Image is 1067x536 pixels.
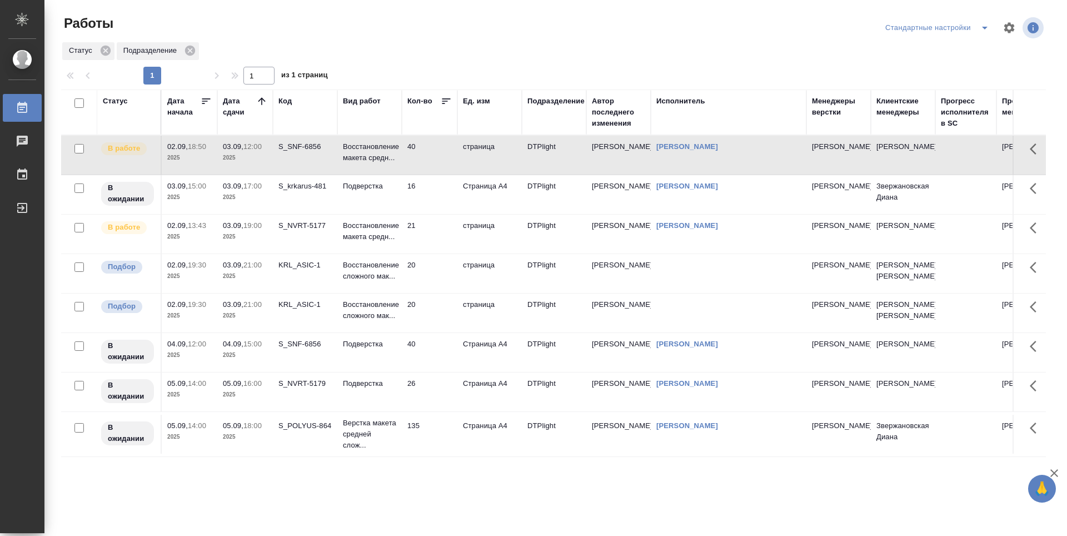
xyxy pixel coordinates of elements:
td: страница [457,254,522,293]
td: [PERSON_NAME] [586,175,651,214]
p: 2025 [167,231,212,242]
td: [PERSON_NAME] [996,333,1061,372]
p: [PERSON_NAME] [812,141,865,152]
div: Статус [103,96,128,107]
button: Здесь прячутся важные кнопки [1023,333,1050,360]
td: [PERSON_NAME] [996,415,1061,454]
p: 02.09, [167,261,188,269]
p: Подверстка [343,181,396,192]
p: 02.09, [167,142,188,151]
td: [PERSON_NAME] [871,215,935,254]
p: 03.09, [223,300,243,309]
div: Менеджеры верстки [812,96,865,118]
a: [PERSON_NAME] [656,340,718,348]
p: 2025 [167,271,212,282]
p: 19:30 [188,300,206,309]
p: 2025 [167,389,212,400]
td: [PERSON_NAME], [PERSON_NAME] [871,294,935,332]
td: 16 [402,175,457,214]
p: 14:00 [188,421,206,430]
button: Здесь прячутся важные кнопки [1023,373,1050,399]
p: 2025 [223,389,267,400]
p: 03.09, [223,182,243,190]
p: 05.09, [167,379,188,388]
div: Прогресс исполнителя в SC [941,96,991,129]
td: [PERSON_NAME] [871,136,935,175]
p: 2025 [223,350,267,361]
p: Подбор [108,301,136,312]
p: 05.09, [223,421,243,430]
div: Дата сдачи [223,96,256,118]
div: Подразделение [527,96,585,107]
p: 2025 [223,192,267,203]
td: [PERSON_NAME] [586,333,651,372]
p: 03.09, [223,142,243,151]
p: [PERSON_NAME] [812,181,865,192]
td: DTPlight [522,294,586,332]
div: Исполнитель назначен, приступать к работе пока рано [100,339,155,365]
p: Подверстка [343,378,396,389]
p: Восстановление макета средн... [343,220,396,242]
p: В ожидании [108,182,147,205]
p: [PERSON_NAME] [812,378,865,389]
p: [PERSON_NAME] [812,339,865,350]
div: Вид работ [343,96,381,107]
td: DTPlight [522,175,586,214]
p: Подбор [108,261,136,272]
td: 135 [402,415,457,454]
button: Здесь прячутся важные кнопки [1023,294,1050,320]
p: Подразделение [123,45,181,56]
td: 20 [402,254,457,293]
p: 02.09, [167,221,188,230]
p: 18:50 [188,142,206,151]
button: Здесь прячутся важные кнопки [1023,215,1050,241]
div: Клиентские менеджеры [876,96,930,118]
td: [PERSON_NAME] [996,136,1061,175]
td: DTPlight [522,333,586,372]
td: 26 [402,373,457,411]
td: DTPlight [522,254,586,293]
p: В работе [108,222,140,233]
p: [PERSON_NAME] [812,220,865,231]
p: Верстка макета средней слож... [343,418,396,451]
td: Звержановская Диана [871,415,935,454]
span: из 1 страниц [281,68,328,85]
a: [PERSON_NAME] [656,221,718,230]
span: Работы [61,14,113,32]
td: Страница А4 [457,415,522,454]
div: S_NVRT-5179 [278,378,332,389]
p: 12:00 [188,340,206,348]
p: 15:00 [188,182,206,190]
p: В ожидании [108,340,147,363]
p: 2025 [167,152,212,163]
td: [PERSON_NAME] [871,373,935,411]
p: 16:00 [243,379,262,388]
div: Можно подбирать исполнителей [100,299,155,314]
p: 15:00 [243,340,262,348]
div: KRL_ASIC-1 [278,299,332,310]
span: Настроить таблицу [996,14,1023,41]
p: 04.09, [223,340,243,348]
td: DTPlight [522,415,586,454]
div: KRL_ASIC-1 [278,260,332,271]
td: страница [457,136,522,175]
td: Страница А4 [457,175,522,214]
span: 🙏 [1033,477,1051,500]
p: Подверстка [343,339,396,350]
p: 02.09, [167,300,188,309]
p: [PERSON_NAME] [812,260,865,271]
p: 18:00 [243,421,262,430]
td: 20 [402,294,457,332]
p: 03.09, [167,182,188,190]
p: 13:43 [188,221,206,230]
td: [PERSON_NAME] [996,175,1061,214]
p: 2025 [223,152,267,163]
button: Здесь прячутся важные кнопки [1023,175,1050,202]
td: DTPlight [522,215,586,254]
p: В ожидании [108,422,147,444]
div: Проектные менеджеры [1002,96,1055,118]
div: Исполнитель [656,96,705,107]
td: DTPlight [522,373,586,411]
p: 2025 [223,231,267,242]
p: 19:00 [243,221,262,230]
